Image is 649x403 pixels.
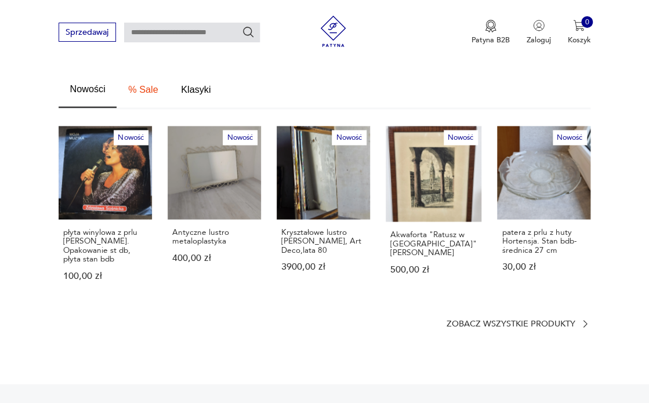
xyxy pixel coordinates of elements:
p: Antyczne lustro metaloplastyka [172,227,256,245]
p: Akwaforta "Ratusz w [GEOGRAPHIC_DATA]" [PERSON_NAME] [390,230,477,256]
p: Zobacz wszystkie produkty [446,320,575,327]
span: Klasyki [181,85,211,94]
img: Patyna - sklep z meblami i dekoracjami vintage [314,16,353,47]
p: Patyna B2B [472,35,510,45]
p: 500,00 zł [390,265,477,274]
a: NowośćAntyczne lustro metaloplastykaAntyczne lustro metaloplastyka400,00 zł [168,126,261,300]
p: 100,00 zł [63,271,147,280]
button: Szukaj [242,26,255,38]
a: Nowośćpłyta winylowa z prlu Zdzisława Sośnicka. Opakowanie st db, płyta stan bdbpłyta winylowa z ... [59,126,152,300]
p: 30,00 zł [502,262,586,271]
p: 400,00 zł [172,253,256,262]
span: % Sale [128,85,158,94]
a: Ikona medaluPatyna B2B [472,20,510,45]
p: Zaloguj [527,35,551,45]
p: płyta winylowa z prlu [PERSON_NAME]. Opakowanie st db, płyta stan bdb [63,227,147,263]
a: Nowośćpatera z prlu z huty Hortensja. Stan bdb- średnica 27 cmpatera z prlu z huty Hortensja. Sta... [497,126,590,300]
p: Kryształowe lustro [PERSON_NAME], Art Deco,lata 80 [281,227,365,254]
p: Koszyk [567,35,590,45]
a: NowośćAkwaforta "Ratusz w Hamburgu" Albrecht BruckAkwaforta "Ratusz w [GEOGRAPHIC_DATA]" [PERSON_... [386,126,481,300]
button: Patyna B2B [472,20,510,45]
p: 3900,00 zł [281,262,365,271]
p: patera z prlu z huty Hortensja. Stan bdb- średnica 27 cm [502,227,586,254]
span: Nowości [70,84,106,93]
button: Sprzedawaj [59,23,116,42]
a: Sprzedawaj [59,30,116,37]
img: Ikona koszyka [573,20,585,31]
button: 0Koszyk [567,20,590,45]
button: Zaloguj [527,20,551,45]
img: Ikonka użytkownika [533,20,545,31]
a: NowośćKryształowe lustro Schoninger, Art Deco,lata 80Kryształowe lustro [PERSON_NAME], Art Deco,l... [277,126,370,300]
div: 0 [581,16,593,28]
a: Zobacz wszystkie produkty [446,318,590,329]
img: Ikona medalu [485,20,496,32]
